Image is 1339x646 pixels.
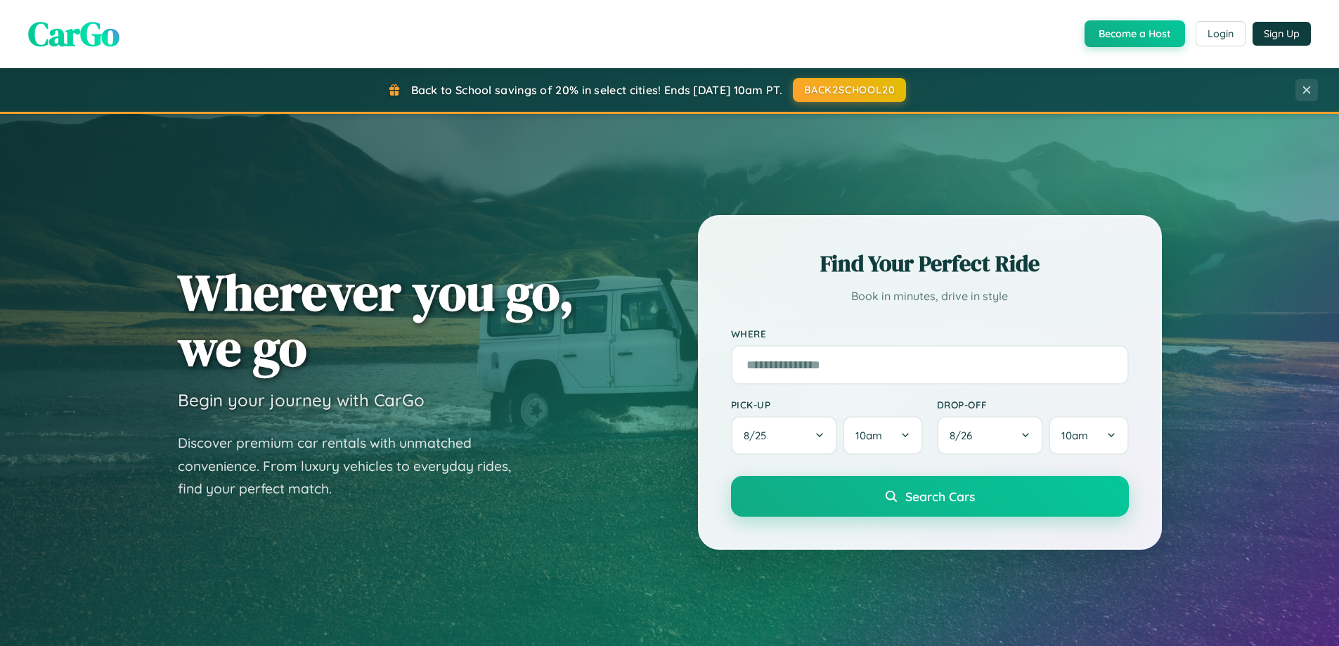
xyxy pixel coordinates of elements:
label: Where [731,328,1129,340]
button: 10am [1049,416,1128,455]
span: Search Cars [905,489,975,504]
span: Back to School savings of 20% in select cities! Ends [DATE] 10am PT. [411,83,782,97]
button: 8/25 [731,416,838,455]
button: Search Cars [731,476,1129,517]
span: 10am [1061,429,1088,442]
label: Drop-off [937,399,1129,411]
button: Become a Host [1085,20,1185,47]
button: Login [1196,21,1246,46]
h2: Find Your Perfect Ride [731,248,1129,279]
h3: Begin your journey with CarGo [178,389,425,411]
p: Discover premium car rentals with unmatched convenience. From luxury vehicles to everyday rides, ... [178,432,529,500]
label: Pick-up [731,399,923,411]
p: Book in minutes, drive in style [731,286,1129,306]
span: 10am [855,429,882,442]
span: CarGo [28,11,119,57]
h1: Wherever you go, we go [178,264,574,375]
button: 8/26 [937,416,1044,455]
button: 10am [843,416,922,455]
span: 8 / 26 [950,429,979,442]
span: 8 / 25 [744,429,773,442]
button: BACK2SCHOOL20 [793,78,906,102]
button: Sign Up [1253,22,1311,46]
